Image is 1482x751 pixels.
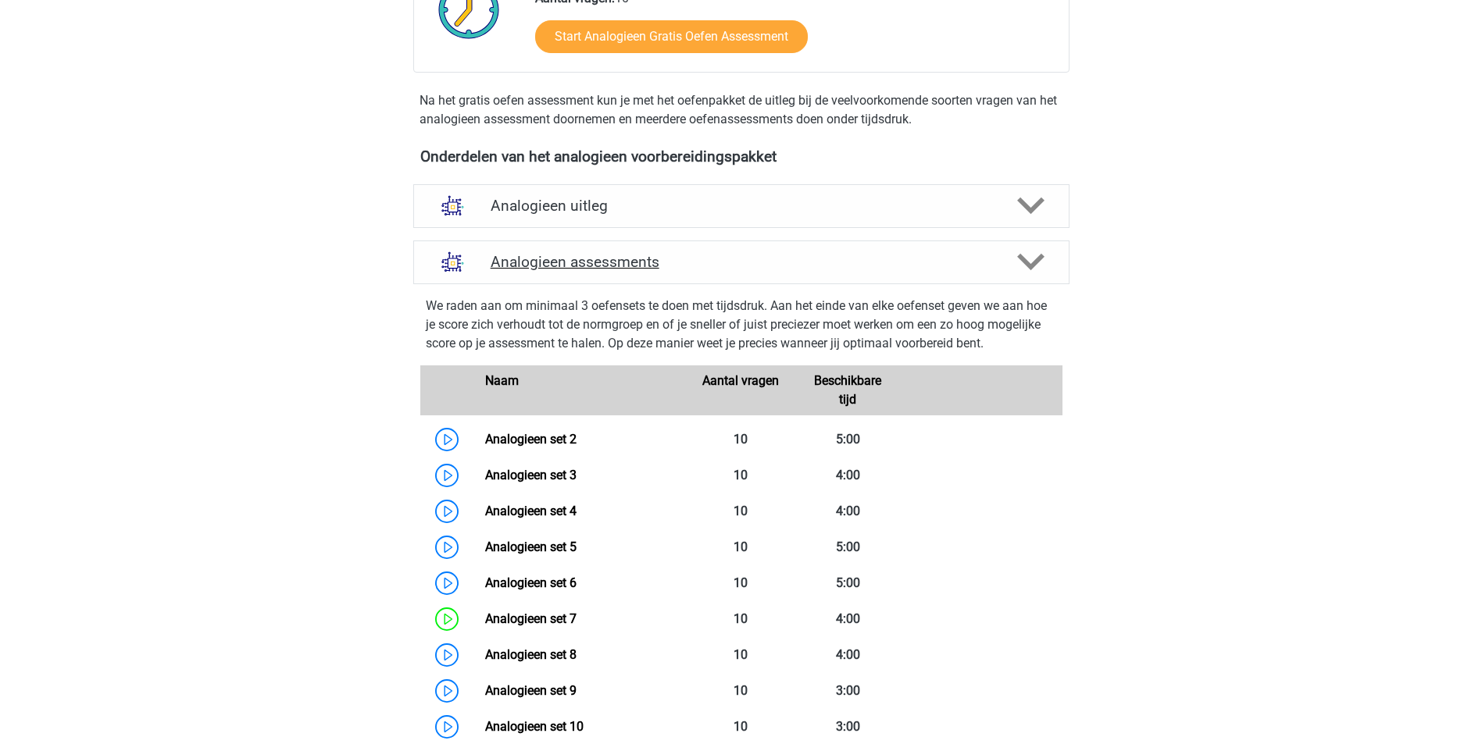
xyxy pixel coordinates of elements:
[795,372,902,409] div: Beschikbare tijd
[420,148,1062,166] h4: Onderdelen van het analogieen voorbereidingspakket
[535,20,808,53] a: Start Analogieen Gratis Oefen Assessment
[491,253,992,271] h4: Analogieen assessments
[485,611,577,626] a: Analogieen set 7
[473,372,687,409] div: Naam
[491,197,992,215] h4: Analogieen uitleg
[485,575,577,590] a: Analogieen set 6
[433,186,473,226] img: analogieen uitleg
[407,184,1076,228] a: uitleg Analogieen uitleg
[485,504,577,518] a: Analogieen set 4
[433,242,473,282] img: analogieen assessments
[485,719,584,734] a: Analogieen set 10
[485,683,577,698] a: Analogieen set 9
[485,539,577,554] a: Analogieen set 5
[426,297,1057,353] p: We raden aan om minimaal 3 oefensets te doen met tijdsdruk. Aan het einde van elke oefenset geven...
[413,91,1070,129] div: Na het gratis oefen assessment kun je met het oefenpakket de uitleg bij de veelvoorkomende soorte...
[485,468,577,482] a: Analogieen set 3
[485,647,577,662] a: Analogieen set 8
[485,432,577,447] a: Analogieen set 2
[407,240,1076,284] a: assessments Analogieen assessments
[687,372,795,409] div: Aantal vragen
